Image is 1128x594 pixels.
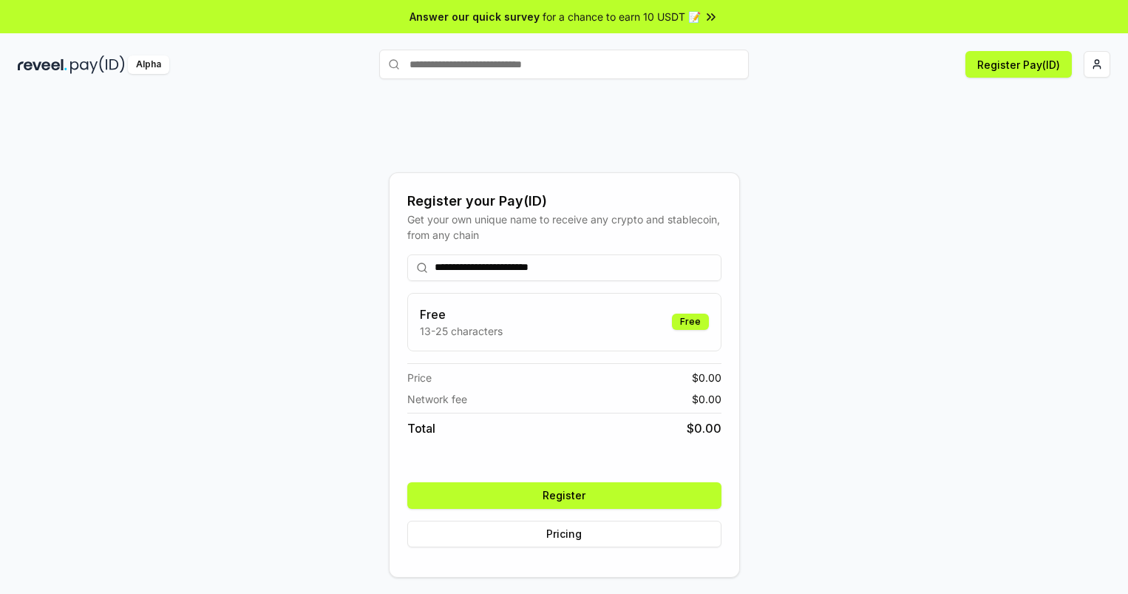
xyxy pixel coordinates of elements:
[407,391,467,407] span: Network fee
[407,370,432,385] span: Price
[407,419,435,437] span: Total
[687,419,721,437] span: $ 0.00
[672,314,709,330] div: Free
[128,55,169,74] div: Alpha
[543,9,701,24] span: for a chance to earn 10 USDT 📝
[407,212,721,243] div: Get your own unique name to receive any crypto and stablecoin, from any chain
[407,191,721,212] div: Register your Pay(ID)
[420,323,503,339] p: 13-25 characters
[407,482,721,509] button: Register
[692,370,721,385] span: $ 0.00
[420,306,503,323] h3: Free
[692,391,721,407] span: $ 0.00
[18,55,67,74] img: reveel_dark
[70,55,125,74] img: pay_id
[965,51,1072,78] button: Register Pay(ID)
[410,9,540,24] span: Answer our quick survey
[407,521,721,547] button: Pricing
